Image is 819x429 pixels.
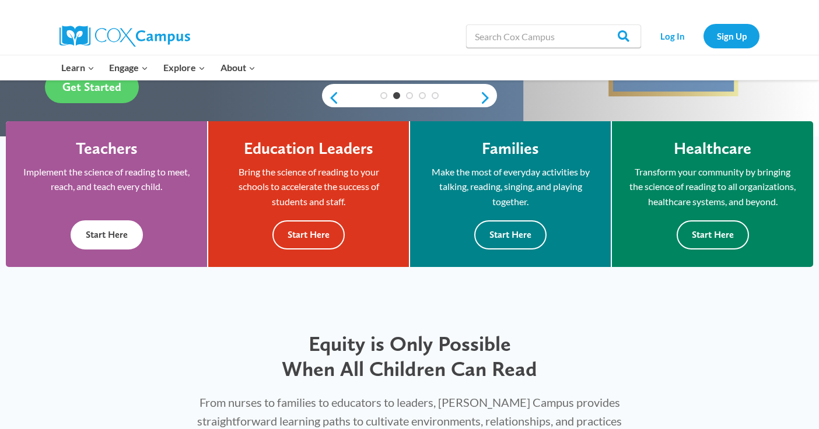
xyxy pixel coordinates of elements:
[244,139,373,159] h4: Education Leaders
[213,55,263,80] button: Child menu of About
[432,92,439,99] a: 5
[45,71,139,103] a: Get Started
[54,55,262,80] nav: Primary Navigation
[156,55,213,80] button: Child menu of Explore
[322,86,497,110] div: content slider buttons
[71,220,143,249] button: Start Here
[406,92,413,99] a: 3
[54,55,102,80] button: Child menu of Learn
[102,55,156,80] button: Child menu of Engage
[62,80,121,94] span: Get Started
[23,164,190,194] p: Implement the science of reading to meet, reach, and teach every child.
[208,121,409,267] a: Education Leaders Bring the science of reading to your schools to accelerate the success of stude...
[76,139,138,159] h4: Teachers
[282,331,537,381] span: Equity is Only Possible When All Children Can Read
[703,24,759,48] a: Sign Up
[482,139,539,159] h4: Families
[393,92,400,99] a: 2
[474,220,547,249] button: Start Here
[629,164,796,209] p: Transform your community by bringing the science of reading to all organizations, healthcare syst...
[466,24,641,48] input: Search Cox Campus
[428,164,593,209] p: Make the most of everyday activities by talking, reading, singing, and playing together.
[60,26,190,47] img: Cox Campus
[226,164,391,209] p: Bring the science of reading to your schools to accelerate the success of students and staff.
[677,220,749,249] button: Start Here
[380,92,387,99] a: 1
[6,121,207,267] a: Teachers Implement the science of reading to meet, reach, and teach every child. Start Here
[612,121,813,267] a: Healthcare Transform your community by bringing the science of reading to all organizations, heal...
[322,91,339,105] a: previous
[674,139,751,159] h4: Healthcare
[410,121,611,267] a: Families Make the most of everyday activities by talking, reading, singing, and playing together....
[647,24,698,48] a: Log In
[272,220,345,249] button: Start Here
[419,92,426,99] a: 4
[647,24,759,48] nav: Secondary Navigation
[480,91,497,105] a: next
